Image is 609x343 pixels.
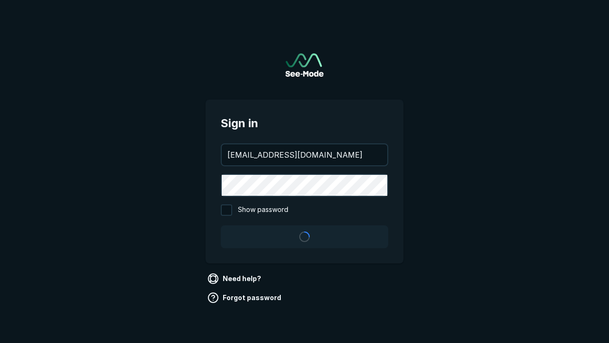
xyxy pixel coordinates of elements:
input: your@email.com [222,144,387,165]
a: Go to sign in [285,53,324,77]
span: Sign in [221,115,388,132]
span: Show password [238,204,288,216]
a: Need help? [206,271,265,286]
a: Forgot password [206,290,285,305]
img: See-Mode Logo [285,53,324,77]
